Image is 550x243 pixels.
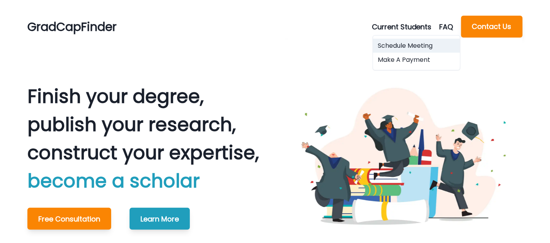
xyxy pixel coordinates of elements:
[440,22,461,32] a: FAQ
[27,208,111,230] button: Free Consultation
[27,167,259,195] p: become a scholar
[373,39,460,53] button: Schedule Meeting
[373,53,460,67] button: Make A Payment
[130,208,190,230] button: Learn More
[372,22,440,32] button: Current Students
[461,16,523,38] button: Contact Us
[27,18,117,36] p: GradCapFinder
[27,83,259,195] p: Finish your degree, publish your research, construct your expertise,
